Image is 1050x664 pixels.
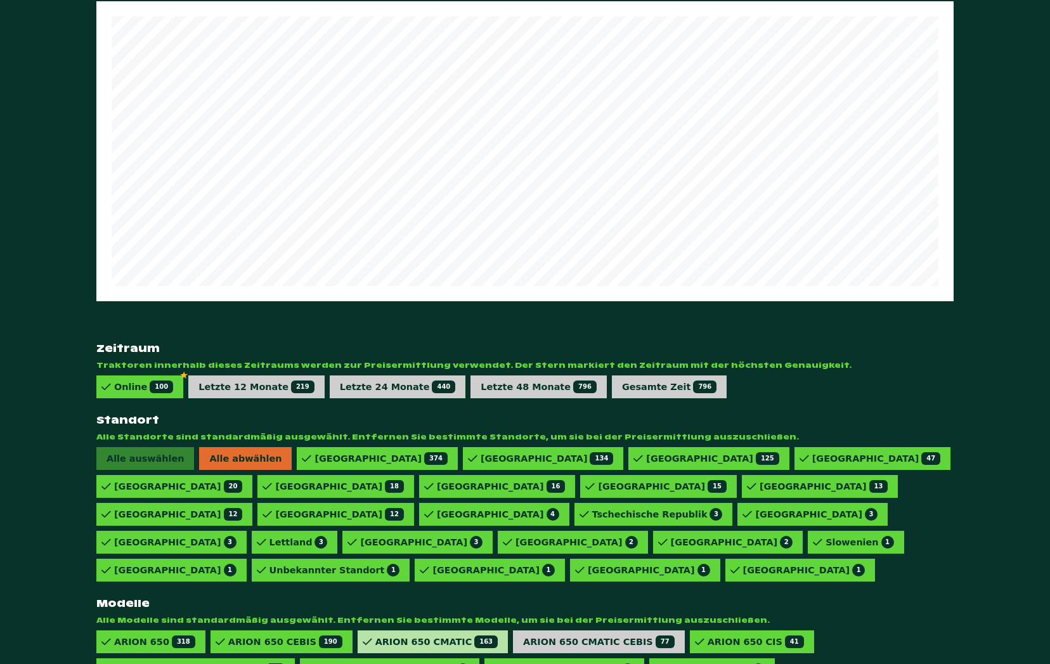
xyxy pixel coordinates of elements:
span: Alle auswählen [96,447,194,470]
div: [GEOGRAPHIC_DATA] [812,452,940,465]
span: 1 [697,564,710,576]
span: 3 [224,536,237,549]
strong: Modelle [96,597,954,610]
div: Unbekannter Standort [269,564,400,576]
span: 20 [224,480,243,493]
span: 125 [756,452,779,465]
span: 18 [385,480,404,493]
div: [GEOGRAPHIC_DATA] [114,480,242,493]
div: [GEOGRAPHIC_DATA] [671,536,793,549]
div: ARION 650 CIS [708,635,804,648]
strong: Zeitraum [96,342,954,355]
span: 796 [693,381,716,393]
div: [GEOGRAPHIC_DATA] [437,508,559,521]
span: 47 [921,452,940,465]
div: [GEOGRAPHIC_DATA] [760,480,888,493]
span: 3 [314,536,327,549]
div: [GEOGRAPHIC_DATA] [755,508,878,521]
span: 100 [150,381,173,393]
div: [GEOGRAPHIC_DATA] [743,564,865,576]
span: 15 [708,480,727,493]
span: 3 [865,508,878,521]
div: [GEOGRAPHIC_DATA] [114,508,242,521]
span: 440 [432,381,455,393]
div: Tschechische Republik [592,508,723,521]
span: 12 [224,508,243,521]
div: Online [114,381,173,393]
span: 1 [852,564,865,576]
span: 1 [387,564,399,576]
div: [GEOGRAPHIC_DATA] [437,480,565,493]
span: Traktoren innerhalb dieses Zeitraums werden zur Preisermittlung verwendet. Der Stern markiert den... [96,360,954,370]
span: 3 [710,508,722,521]
span: 16 [547,480,566,493]
span: 318 [172,635,195,648]
div: [GEOGRAPHIC_DATA] [275,480,403,493]
div: [GEOGRAPHIC_DATA] [515,536,638,549]
div: [GEOGRAPHIC_DATA] [114,564,237,576]
span: 1 [881,536,894,549]
span: 12 [385,508,404,521]
div: ARION 650 CEBIS [228,635,342,648]
div: [GEOGRAPHIC_DATA] [360,536,483,549]
div: Slowenien [826,536,893,549]
span: 374 [424,452,448,465]
div: Gesamte Zeit [622,381,716,393]
div: [GEOGRAPHIC_DATA] [314,452,447,465]
span: 190 [319,635,342,648]
span: 2 [625,536,638,549]
span: 1 [542,564,555,576]
span: 4 [547,508,559,521]
div: Lettland [269,536,328,549]
div: Letzte 24 Monate [340,381,456,393]
span: Alle Modelle sind standardmäßig ausgewählt. Entfernen Sie bestimmte Modelle, um sie bei der Preis... [96,615,954,625]
span: Alle abwählen [199,447,292,470]
div: [GEOGRAPHIC_DATA] [275,508,403,521]
span: 2 [780,536,793,549]
span: 77 [656,635,675,648]
span: 796 [573,381,597,393]
span: 41 [785,635,804,648]
div: [GEOGRAPHIC_DATA] [598,480,726,493]
div: [GEOGRAPHIC_DATA] [114,536,237,549]
span: 3 [470,536,483,549]
div: Letzte 12 Monate [198,381,314,393]
span: 163 [474,635,498,648]
span: 13 [869,480,888,493]
div: Letzte 48 Monate [481,381,597,393]
span: 219 [291,381,314,393]
strong: Standort [96,413,954,427]
span: 134 [590,452,613,465]
div: [GEOGRAPHIC_DATA] [646,452,779,465]
div: ARION 650 CMATIC CEBIS [523,635,675,648]
span: 1 [224,564,237,576]
div: ARION 650 CMATIC [375,635,498,648]
div: ARION 650 [114,635,195,648]
div: [GEOGRAPHIC_DATA] [588,564,710,576]
div: [GEOGRAPHIC_DATA] [481,452,613,465]
div: [GEOGRAPHIC_DATA] [432,564,555,576]
span: Alle Standorte sind standardmäßig ausgewählt. Entfernen Sie bestimmte Standorte, um sie bei der P... [96,432,954,442]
